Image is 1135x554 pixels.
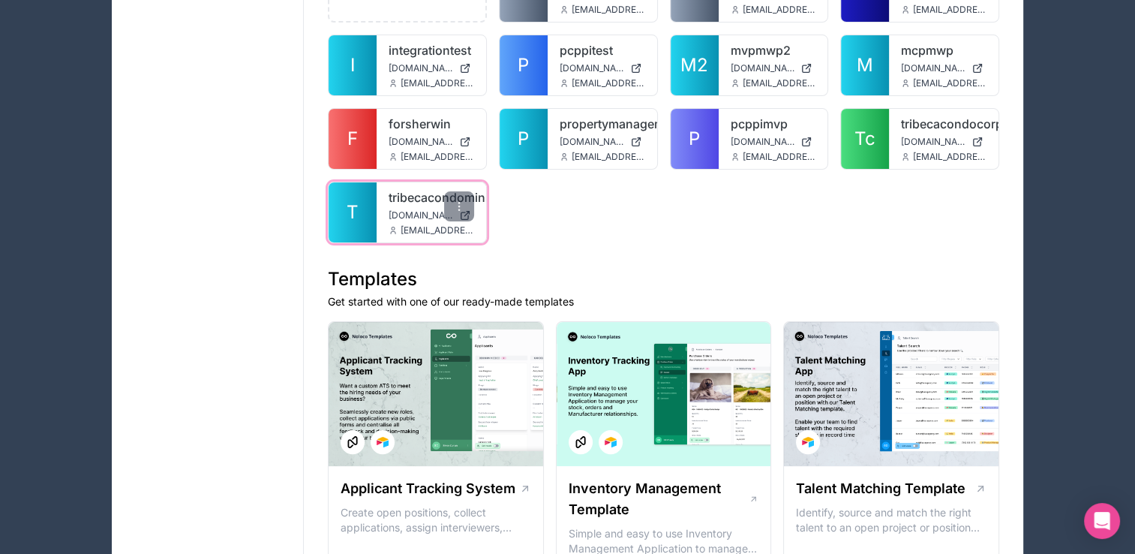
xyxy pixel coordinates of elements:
span: [EMAIL_ADDRESS][DOMAIN_NAME] [743,4,816,16]
h1: Talent Matching Template [796,478,965,499]
a: [DOMAIN_NAME] [560,136,645,148]
a: propertymanagementssssssss [560,115,645,133]
h1: Templates [328,267,999,291]
a: Tc [841,109,889,169]
h1: Inventory Management Template [569,478,749,520]
span: M [857,53,873,77]
span: Tc [854,127,875,151]
span: F [347,127,358,151]
span: [EMAIL_ADDRESS][DOMAIN_NAME] [401,224,474,236]
span: P [518,127,529,151]
span: [DOMAIN_NAME] [389,209,453,221]
a: forsherwin [389,115,474,133]
a: integrationtest [389,41,474,59]
span: [EMAIL_ADDRESS][DOMAIN_NAME] [913,151,986,163]
a: [DOMAIN_NAME] [731,136,816,148]
a: [DOMAIN_NAME] [901,62,986,74]
span: [EMAIL_ADDRESS][DOMAIN_NAME] [913,4,986,16]
a: tribecacondominiumcorp [389,188,474,206]
span: [EMAIL_ADDRESS][DOMAIN_NAME] [743,77,816,89]
a: [DOMAIN_NAME] [560,62,645,74]
a: [DOMAIN_NAME] [389,62,474,74]
span: I [350,53,355,77]
a: mvpmwp2 [731,41,816,59]
span: [DOMAIN_NAME] [389,136,453,148]
span: T [347,200,359,224]
span: P [518,53,529,77]
img: Airtable Logo [802,436,814,448]
span: [EMAIL_ADDRESS][DOMAIN_NAME] [572,77,645,89]
span: [DOMAIN_NAME] [560,62,624,74]
a: F [329,109,377,169]
a: [DOMAIN_NAME] [901,136,986,148]
span: [DOMAIN_NAME] [901,62,965,74]
h1: Applicant Tracking System [341,478,515,499]
a: tribecacondocorp [901,115,986,133]
span: [EMAIL_ADDRESS][DOMAIN_NAME] [913,77,986,89]
span: [DOMAIN_NAME] [560,136,624,148]
span: [DOMAIN_NAME] [731,136,795,148]
span: P [689,127,700,151]
a: I [329,35,377,95]
a: P [500,35,548,95]
span: [DOMAIN_NAME] [389,62,453,74]
p: Identify, source and match the right talent to an open project or position with our Talent Matchi... [796,505,986,535]
a: P [500,109,548,169]
span: M2 [680,53,708,77]
a: [DOMAIN_NAME] [731,62,816,74]
p: Get started with one of our ready-made templates [328,294,999,309]
span: [EMAIL_ADDRESS][DOMAIN_NAME] [572,151,645,163]
a: pcppimvp [731,115,816,133]
a: mcpmwp [901,41,986,59]
a: pcppitest [560,41,645,59]
span: [EMAIL_ADDRESS][DOMAIN_NAME] [401,77,474,89]
a: M [841,35,889,95]
a: M2 [671,35,719,95]
img: Airtable Logo [377,436,389,448]
img: Airtable Logo [605,436,617,448]
div: Open Intercom Messenger [1084,503,1120,539]
span: [EMAIL_ADDRESS][DOMAIN_NAME] [572,4,645,16]
span: [DOMAIN_NAME] [901,136,965,148]
a: [DOMAIN_NAME] [389,209,474,221]
a: P [671,109,719,169]
span: [EMAIL_ADDRESS][DOMAIN_NAME] [743,151,816,163]
span: [EMAIL_ADDRESS][DOMAIN_NAME] [401,151,474,163]
p: Create open positions, collect applications, assign interviewers, centralise candidate feedback a... [341,505,531,535]
a: [DOMAIN_NAME] [389,136,474,148]
span: [DOMAIN_NAME] [731,62,795,74]
a: T [329,182,377,242]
